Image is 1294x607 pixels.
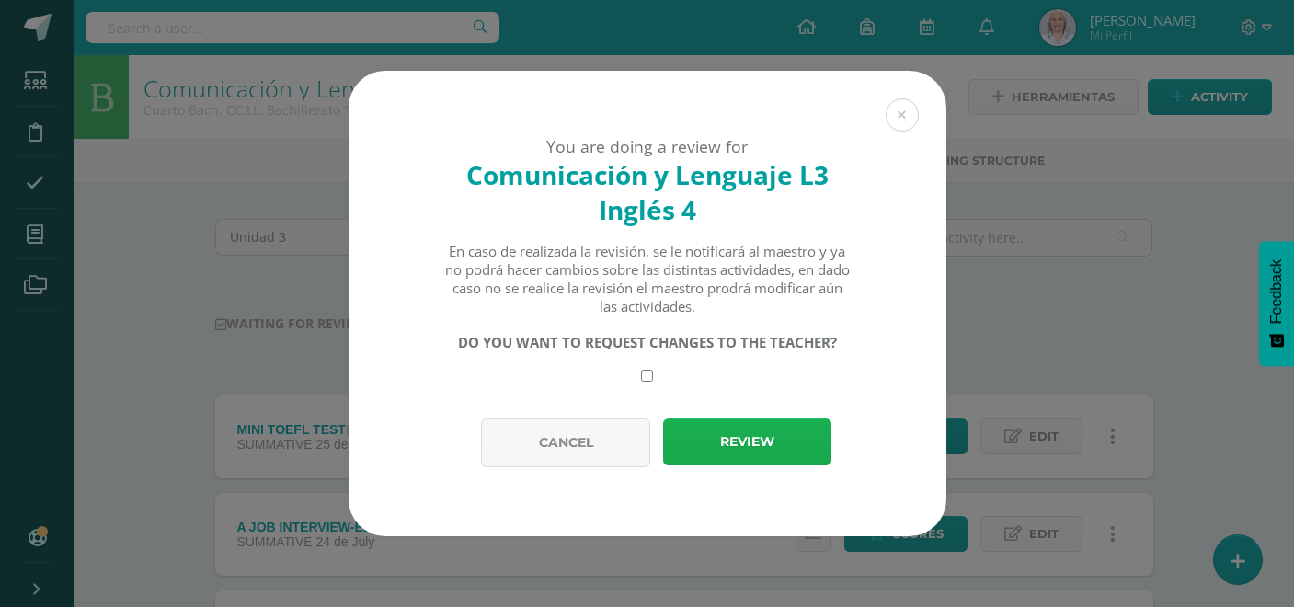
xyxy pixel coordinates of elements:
input: Require changes [641,370,653,382]
div: You are doing a review for [381,135,914,157]
strong: DO YOU WANT TO REQUEST CHANGES TO THE TEACHER? [458,333,837,351]
button: Review [663,418,831,465]
button: Feedback - Mostrar encuesta [1259,241,1294,366]
span: Feedback [1268,259,1285,324]
strong: Comunicación y Lenguaje L3 Inglés 4 [466,157,829,227]
button: Close (Esc) [886,98,919,132]
div: En caso de realizada la revisión, se le notificará al maestro y ya no podrá hacer cambios sobre l... [443,242,851,315]
button: Cancel [481,418,651,467]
